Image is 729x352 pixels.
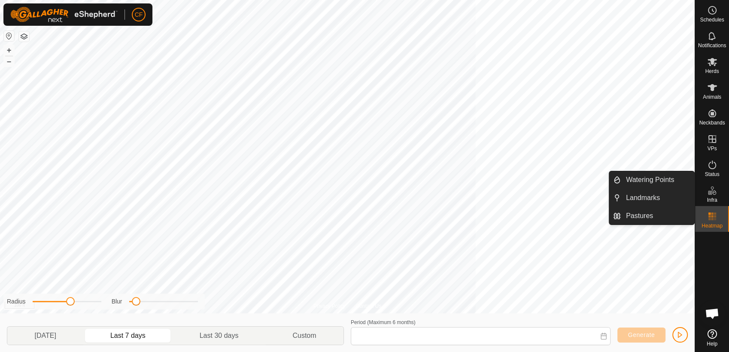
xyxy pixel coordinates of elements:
[609,189,694,206] li: Landmarks
[351,319,416,325] label: Period (Maximum 6 months)
[4,56,14,67] button: –
[609,171,694,188] li: Watering Points
[702,223,723,228] span: Heatmap
[313,302,346,310] a: Privacy Policy
[703,94,721,100] span: Animals
[621,207,694,225] a: Pastures
[10,7,118,22] img: Gallagher Logo
[34,331,56,341] span: [DATE]
[705,172,719,177] span: Status
[4,45,14,55] button: +
[112,297,122,306] label: Blur
[4,31,14,41] button: Reset Map
[621,171,694,188] a: Watering Points
[700,17,724,22] span: Schedules
[200,331,239,341] span: Last 30 days
[110,331,146,341] span: Last 7 days
[621,189,694,206] a: Landmarks
[19,31,29,42] button: Map Layers
[707,341,717,346] span: Help
[705,69,719,74] span: Herds
[609,207,694,225] li: Pastures
[292,331,316,341] span: Custom
[626,211,653,221] span: Pastures
[695,326,729,350] a: Help
[356,302,381,310] a: Contact Us
[628,331,655,338] span: Generate
[707,197,717,203] span: Infra
[7,297,26,306] label: Radius
[135,10,143,19] span: CF
[699,120,725,125] span: Neckbands
[626,175,674,185] span: Watering Points
[699,300,725,326] div: Open chat
[617,328,665,343] button: Generate
[698,43,726,48] span: Notifications
[626,193,660,203] span: Landmarks
[707,146,717,151] span: VPs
